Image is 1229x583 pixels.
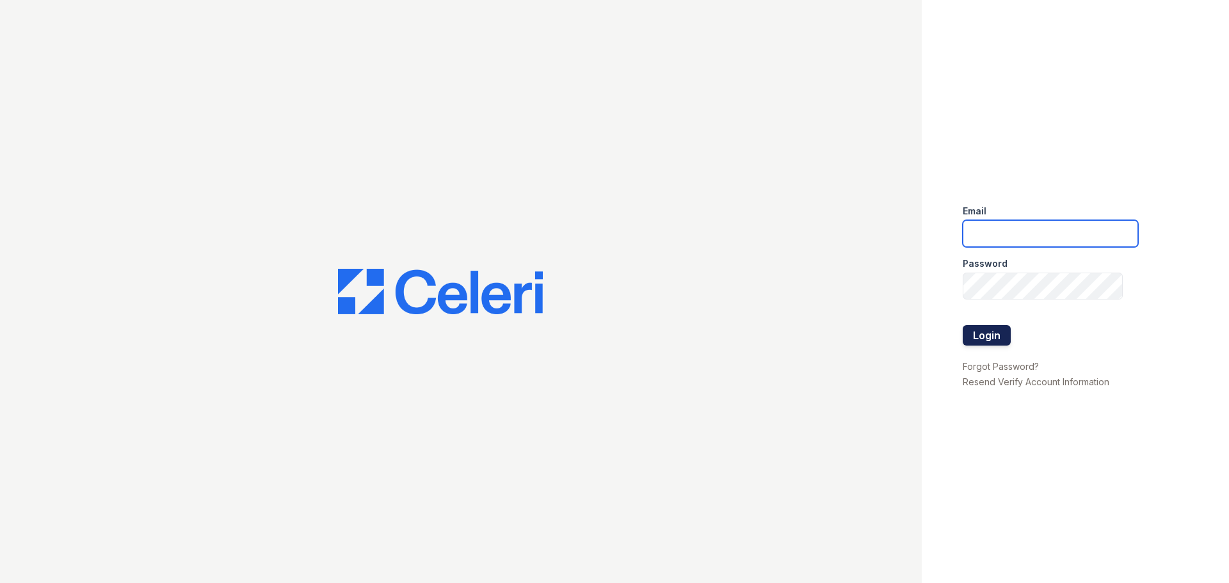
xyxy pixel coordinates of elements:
[963,361,1039,372] a: Forgot Password?
[963,205,986,218] label: Email
[963,376,1109,387] a: Resend Verify Account Information
[963,257,1008,270] label: Password
[338,269,543,315] img: CE_Logo_Blue-a8612792a0a2168367f1c8372b55b34899dd931a85d93a1a3d3e32e68fde9ad4.png
[963,325,1011,346] button: Login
